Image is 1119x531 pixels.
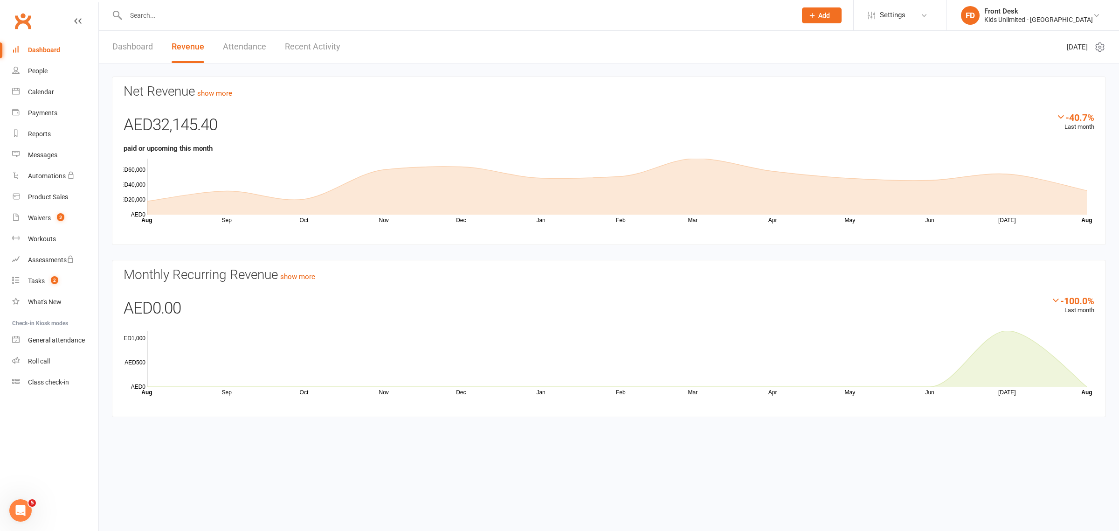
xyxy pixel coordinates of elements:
[112,31,153,63] a: Dashboard
[1067,42,1088,53] span: [DATE]
[124,112,1094,143] div: AED32,145.40
[124,295,1094,326] div: AED0.00
[1056,112,1094,122] div: -40.7%
[124,84,1094,99] h3: Net Revenue
[12,145,98,166] a: Messages
[28,298,62,306] div: What's New
[12,61,98,82] a: People
[28,277,45,285] div: Tasks
[57,213,64,221] span: 3
[1056,112,1094,132] div: Last month
[818,12,830,19] span: Add
[12,351,98,372] a: Roll call
[172,31,204,63] a: Revenue
[28,88,54,96] div: Calendar
[197,89,232,98] a: show more
[285,31,340,63] a: Recent Activity
[961,6,980,25] div: FD
[12,229,98,250] a: Workouts
[28,378,69,386] div: Class check-in
[880,5,905,26] span: Settings
[280,272,315,281] a: show more
[28,336,85,344] div: General attendance
[802,7,842,23] button: Add
[11,9,35,33] a: Clubworx
[1051,295,1094,306] div: -100.0%
[28,357,50,365] div: Roll call
[12,292,98,313] a: What's New
[12,250,98,271] a: Assessments
[12,166,98,187] a: Automations
[123,9,790,22] input: Search...
[28,172,66,180] div: Automations
[28,499,36,507] span: 5
[124,268,1094,282] h3: Monthly Recurring Revenue
[12,82,98,103] a: Calendar
[28,235,56,243] div: Workouts
[12,208,98,229] a: Waivers 3
[223,31,266,63] a: Attendance
[12,124,98,145] a: Reports
[28,67,48,75] div: People
[28,151,57,159] div: Messages
[984,7,1093,15] div: Front Desk
[1051,295,1094,315] div: Last month
[124,144,213,153] strong: paid or upcoming this month
[28,46,60,54] div: Dashboard
[28,109,57,117] div: Payments
[9,499,32,522] iframe: Intercom live chat
[51,276,58,284] span: 2
[12,103,98,124] a: Payments
[28,214,51,222] div: Waivers
[28,130,51,138] div: Reports
[984,15,1093,24] div: Kids Unlimited - [GEOGRAPHIC_DATA]
[12,330,98,351] a: General attendance kiosk mode
[12,271,98,292] a: Tasks 2
[28,193,68,201] div: Product Sales
[28,256,74,264] div: Assessments
[12,372,98,393] a: Class kiosk mode
[12,40,98,61] a: Dashboard
[12,187,98,208] a: Product Sales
